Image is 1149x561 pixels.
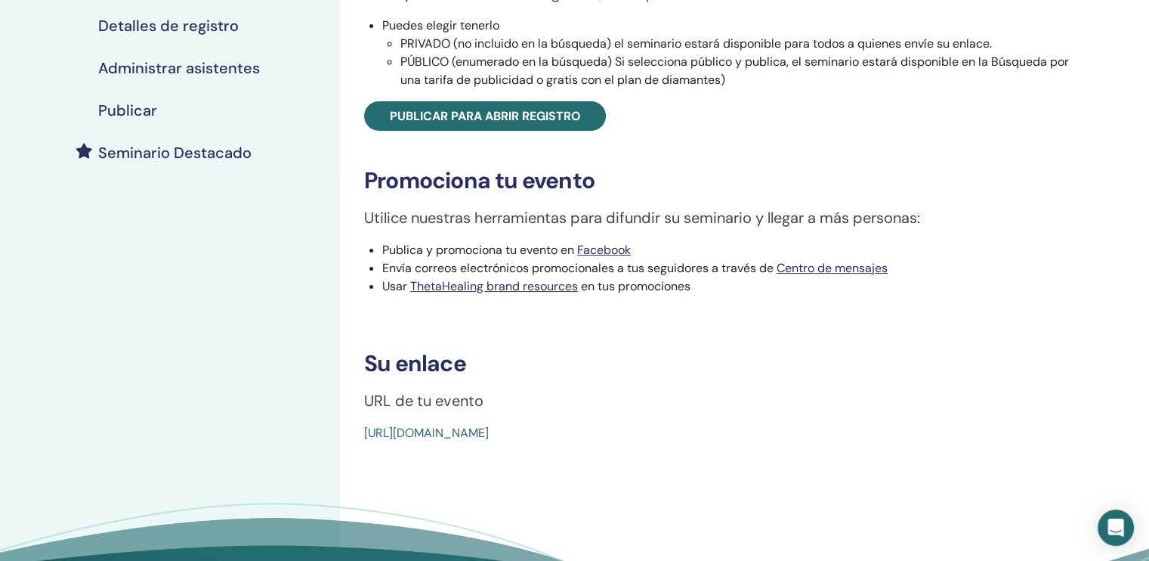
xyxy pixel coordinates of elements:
a: Publicar para abrir registro [364,101,606,131]
li: Envía correos electrónicos promocionales a tus seguidores a través de [382,259,1082,277]
p: URL de tu evento [364,389,1082,412]
a: [URL][DOMAIN_NAME] [364,425,489,441]
a: Facebook [577,242,631,258]
h4: Detalles de registro [98,17,239,35]
h3: Su enlace [364,350,1082,377]
li: Usar en tus promociones [382,277,1082,296]
span: Publicar para abrir registro [390,108,581,124]
div: Open Intercom Messenger [1098,510,1134,546]
h4: Administrar asistentes [98,59,260,77]
h3: Promociona tu evento [364,167,1082,194]
a: Centro de mensajes [777,260,888,276]
li: Publica y promociona tu evento en [382,241,1082,259]
a: ThetaHealing brand resources [410,278,578,294]
h4: Seminario Destacado [98,144,252,162]
li: PÚBLICO (enumerado en la búsqueda) Si selecciona público y publica, el seminario estará disponibl... [400,53,1082,89]
li: PRIVADO (no incluido en la búsqueda) el seminario estará disponible para todos a quienes envíe su... [400,35,1082,53]
li: Puedes elegir tenerlo [382,17,1082,89]
p: Utilice nuestras herramientas para difundir su seminario y llegar a más personas: [364,206,1082,229]
h4: Publicar [98,101,157,119]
